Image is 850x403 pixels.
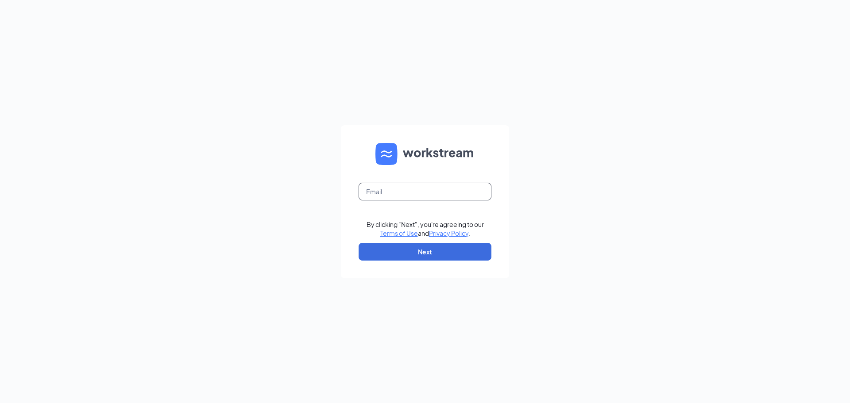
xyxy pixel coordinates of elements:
[380,229,418,237] a: Terms of Use
[375,143,475,165] img: WS logo and Workstream text
[429,229,468,237] a: Privacy Policy
[367,220,484,238] div: By clicking "Next", you're agreeing to our and .
[359,243,491,261] button: Next
[359,183,491,200] input: Email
